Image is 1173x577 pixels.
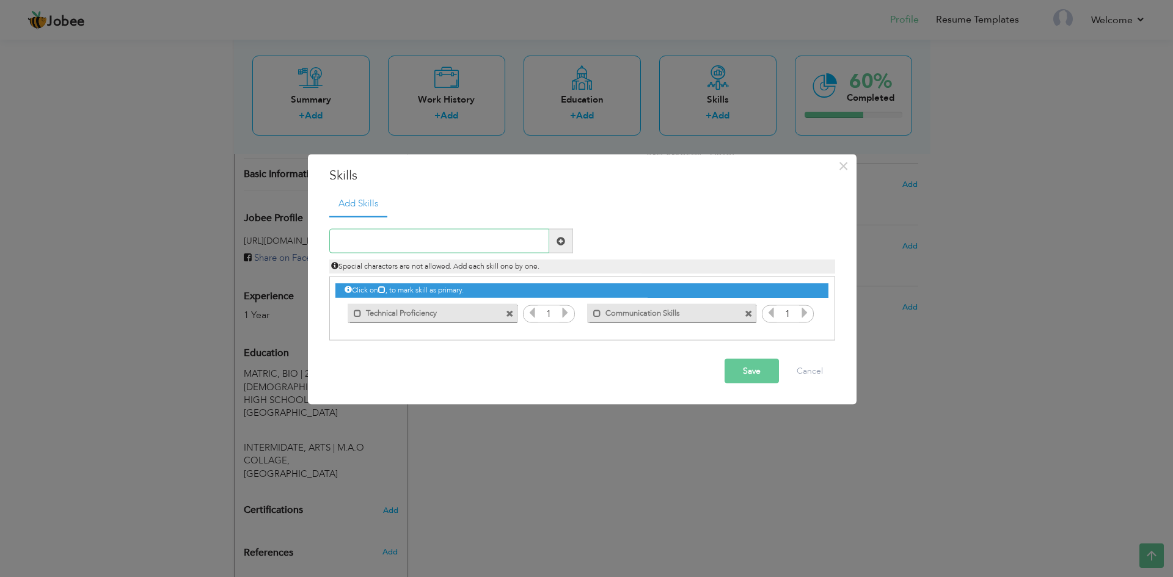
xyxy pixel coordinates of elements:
[331,261,539,271] span: Special characters are not allowed. Add each skill one by one.
[329,166,835,184] h3: Skills
[329,191,387,217] a: Add Skills
[784,359,835,383] button: Cancel
[838,154,849,176] span: ×
[601,303,725,319] label: Communication Skills
[335,283,828,297] div: Click on , to mark skill as primary.
[725,359,779,383] button: Save
[362,303,485,319] label: Technical Proficiency
[834,156,853,175] button: Close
